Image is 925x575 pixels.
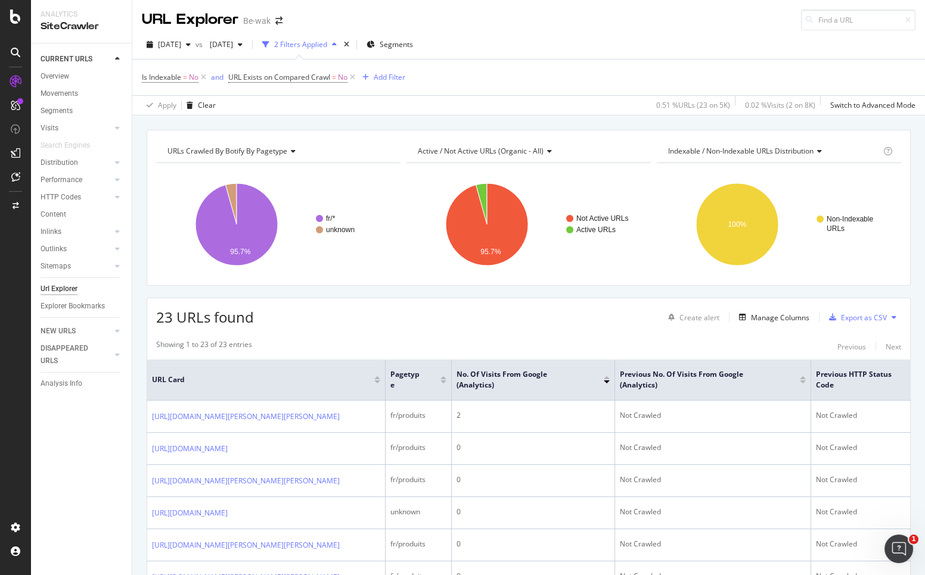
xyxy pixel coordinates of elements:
[41,325,76,337] div: NEW URLS
[480,248,501,256] text: 95.7%
[418,146,544,156] span: Active / Not Active URLs (organic - all)
[41,300,123,312] a: Explorer Bookmarks
[165,142,390,161] h4: URLs Crawled By Botify By pagetype
[41,157,78,169] div: Distribution
[457,507,610,517] div: 0
[183,72,187,82] span: =
[390,507,446,517] div: unknown
[41,122,111,135] a: Visits
[152,507,228,519] a: [URL][DOMAIN_NAME]
[837,339,866,354] button: Previous
[41,208,123,221] a: Content
[152,443,228,455] a: [URL][DOMAIN_NAME]
[576,226,616,234] text: Active URLs
[886,339,901,354] button: Next
[663,308,719,327] button: Create alert
[380,39,413,49] span: Segments
[156,173,401,276] svg: A chart.
[41,10,122,20] div: Analytics
[41,53,111,65] a: CURRENT URLS
[827,215,873,223] text: Non-Indexable
[41,300,105,312] div: Explorer Bookmarks
[332,72,336,82] span: =
[41,105,123,117] a: Segments
[390,474,446,485] div: fr/produits
[358,70,405,85] button: Add Filter
[620,507,806,517] div: Not Crawled
[156,307,254,327] span: 23 URLs found
[142,72,181,82] span: Is Indexable
[142,96,176,115] button: Apply
[457,474,610,485] div: 0
[620,474,806,485] div: Not Crawled
[41,260,111,273] a: Sitemaps
[41,243,111,255] a: Outlinks
[182,96,216,115] button: Clear
[152,539,340,551] a: [URL][DOMAIN_NAME][PERSON_NAME][PERSON_NAME]
[41,70,69,83] div: Overview
[679,312,719,323] div: Create alert
[374,72,405,82] div: Add Filter
[745,100,815,110] div: 0.02 % Visits ( 2 on 8K )
[734,310,809,324] button: Manage Columns
[205,35,247,54] button: [DATE]
[390,369,423,390] span: pagetype
[257,35,342,54] button: 2 Filters Applied
[342,39,352,51] div: times
[41,174,111,186] a: Performance
[41,87,123,100] a: Movements
[158,39,181,49] span: 2025 Aug. 26th
[167,146,287,156] span: URLs Crawled By Botify By pagetype
[41,283,123,295] a: Url Explorer
[390,539,446,549] div: fr/produits
[41,20,122,33] div: SiteCrawler
[457,539,610,549] div: 0
[195,39,205,49] span: vs
[406,173,651,276] svg: A chart.
[142,10,238,30] div: URL Explorer
[830,100,915,110] div: Switch to Advanced Mode
[751,312,809,323] div: Manage Columns
[457,369,586,390] span: No. of Visits from Google (Analytics)
[274,39,327,49] div: 2 Filters Applied
[457,410,610,421] div: 2
[152,475,340,487] a: [URL][DOMAIN_NAME][PERSON_NAME][PERSON_NAME]
[41,122,58,135] div: Visits
[390,410,446,421] div: fr/produits
[576,214,628,223] text: Not Active URLs
[41,174,82,186] div: Performance
[156,339,252,354] div: Showing 1 to 23 of 23 entries
[41,191,111,204] a: HTTP Codes
[620,539,806,549] div: Not Crawled
[457,442,610,453] div: 0
[41,260,71,273] div: Sitemaps
[886,342,901,352] div: Next
[728,220,746,229] text: 100%
[41,325,111,337] a: NEW URLS
[41,87,78,100] div: Movements
[41,139,102,152] a: Search Engines
[390,442,446,453] div: fr/produits
[827,224,845,233] text: URLs
[841,312,887,323] div: Export as CSV
[620,442,806,453] div: Not Crawled
[41,70,123,83] a: Overview
[158,100,176,110] div: Apply
[152,374,371,385] span: URL Card
[142,35,195,54] button: [DATE]
[338,69,347,86] span: No
[243,15,271,27] div: Be-wak
[211,72,224,82] div: and
[657,173,901,276] svg: A chart.
[41,139,90,152] div: Search Engines
[656,100,730,110] div: 0.51 % URLs ( 23 on 5K )
[620,410,806,421] div: Not Crawled
[884,535,913,563] iframe: Intercom live chat
[41,377,123,390] a: Analysis Info
[41,342,101,367] div: DISAPPEARED URLS
[362,35,418,54] button: Segments
[825,96,915,115] button: Switch to Advanced Mode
